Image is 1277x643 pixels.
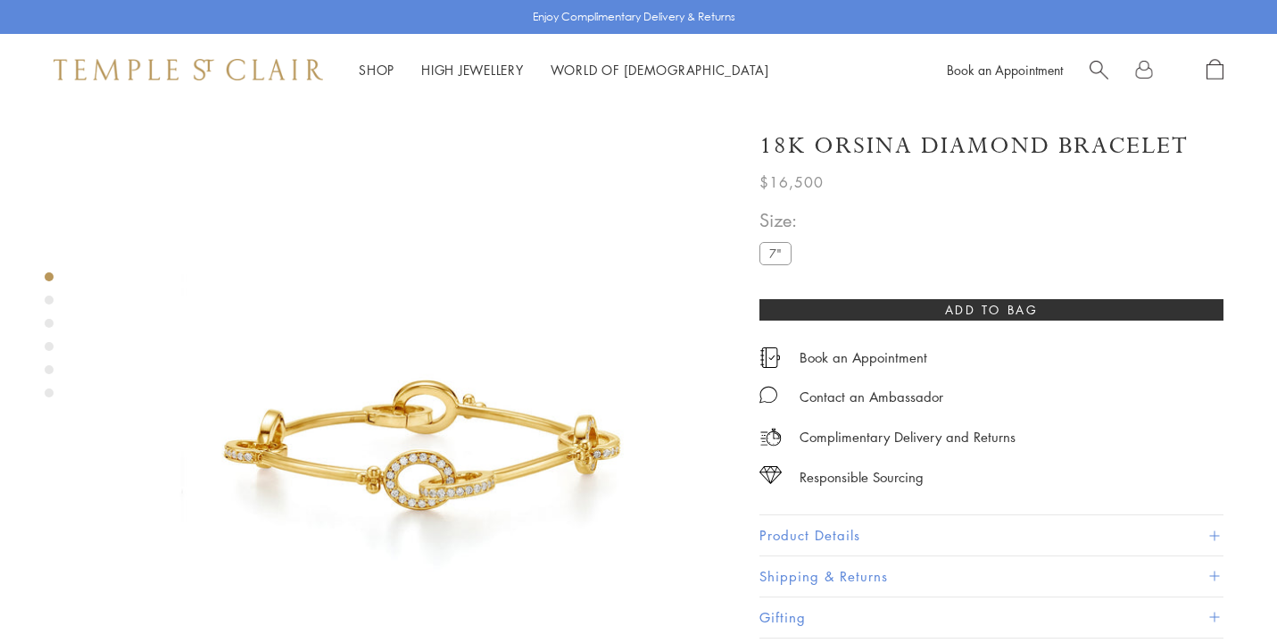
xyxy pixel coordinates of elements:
img: icon_appointment.svg [759,347,781,368]
h1: 18K Orsina Diamond Bracelet [759,130,1189,162]
nav: Main navigation [359,59,769,81]
div: Contact an Ambassador [800,386,943,408]
a: Book an Appointment [800,347,927,367]
button: Add to bag [759,299,1223,321]
img: Temple St. Clair [54,59,323,80]
button: Gifting [759,597,1223,638]
span: Size: [759,205,799,235]
a: Search [1090,59,1108,81]
div: Responsible Sourcing [800,466,924,489]
a: ShopShop [359,61,394,79]
img: MessageIcon-01_2.svg [759,386,777,404]
img: icon_sourcing.svg [759,466,782,484]
a: Open Shopping Bag [1207,59,1223,81]
label: 7" [759,242,792,264]
span: $16,500 [759,171,824,194]
p: Enjoy Complimentary Delivery & Returns [533,8,735,26]
div: Product gallery navigation [45,268,54,412]
span: Add to bag [945,300,1039,320]
p: Complimentary Delivery and Returns [800,426,1016,448]
img: icon_delivery.svg [759,426,782,448]
button: Shipping & Returns [759,556,1223,597]
a: High JewelleryHigh Jewellery [421,61,524,79]
a: Book an Appointment [947,61,1063,79]
a: World of [DEMOGRAPHIC_DATA]World of [DEMOGRAPHIC_DATA] [551,61,769,79]
button: Product Details [759,515,1223,555]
